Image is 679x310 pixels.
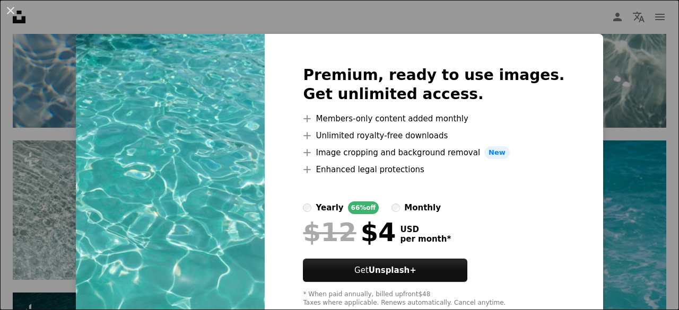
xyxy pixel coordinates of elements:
li: Members-only content added monthly [303,112,564,125]
span: per month * [400,234,451,244]
input: monthly [391,203,400,212]
div: * When paid annually, billed upfront $48 Taxes where applicable. Renews automatically. Cancel any... [303,290,564,307]
div: $4 [303,218,396,246]
div: yearly [316,201,343,214]
li: Image cropping and background removal [303,146,564,159]
span: New [484,146,510,159]
span: $12 [303,218,356,246]
input: yearly66%off [303,203,311,212]
li: Enhanced legal protections [303,163,564,176]
h2: Premium, ready to use images. Get unlimited access. [303,66,564,104]
strong: Unsplash+ [369,265,416,275]
button: GetUnsplash+ [303,259,467,282]
li: Unlimited royalty-free downloads [303,129,564,142]
span: USD [400,225,451,234]
div: 66% off [348,201,379,214]
div: monthly [404,201,441,214]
